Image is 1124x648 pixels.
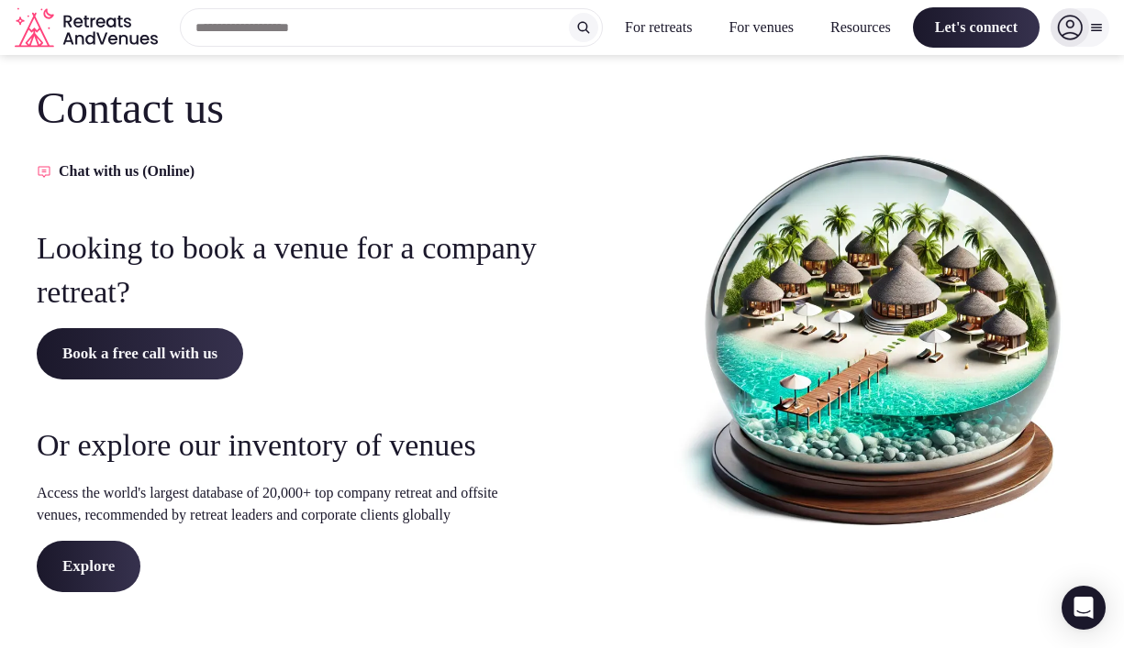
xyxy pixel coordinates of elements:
[15,7,161,49] a: Visit the homepage
[671,77,1087,592] img: Contact us
[37,328,243,379] span: Book a free call with us
[37,160,544,182] button: Chat with us (Online)
[37,541,140,592] span: Explore
[37,482,544,526] p: Access the world's largest database of 20,000+ top company retreat and offsite venues, recommende...
[37,226,544,313] h3: Looking to book a venue for a company retreat?
[37,558,140,574] a: Explore
[37,77,544,138] h2: Contact us
[15,7,161,49] svg: Retreats and Venues company logo
[37,346,243,361] a: Book a free call with us
[913,7,1040,48] span: Let's connect
[1062,586,1106,630] div: Open Intercom Messenger
[816,7,906,48] button: Resources
[714,7,808,48] button: For venues
[610,7,707,48] button: For retreats
[37,423,544,467] h3: Or explore our inventory of venues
